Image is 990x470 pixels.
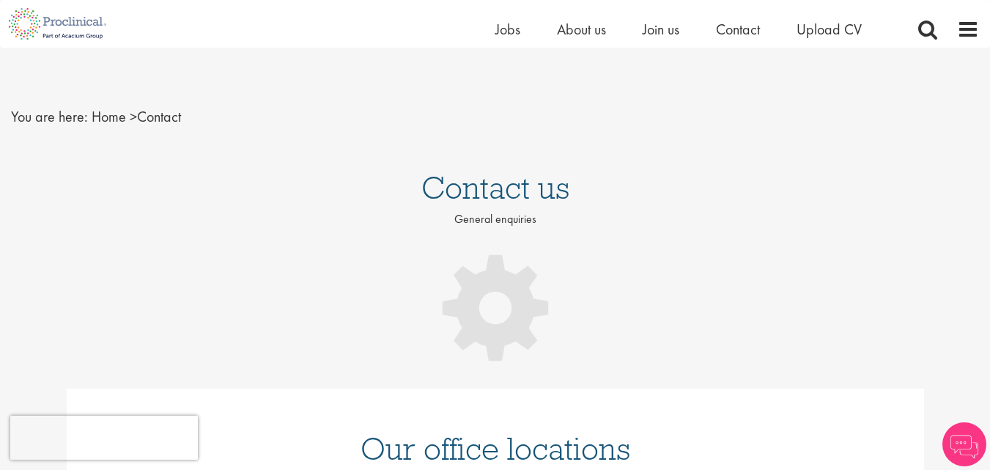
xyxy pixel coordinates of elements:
[11,107,88,126] span: You are here:
[89,433,902,465] h1: Our office locations
[130,107,137,126] span: >
[942,422,986,466] img: Chatbot
[10,416,198,460] iframe: reCAPTCHA
[797,20,862,39] a: Upload CV
[495,20,520,39] a: Jobs
[643,20,679,39] a: Join us
[92,107,126,126] a: breadcrumb link to Home
[92,107,181,126] span: Contact
[557,20,606,39] a: About us
[716,20,760,39] a: Contact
